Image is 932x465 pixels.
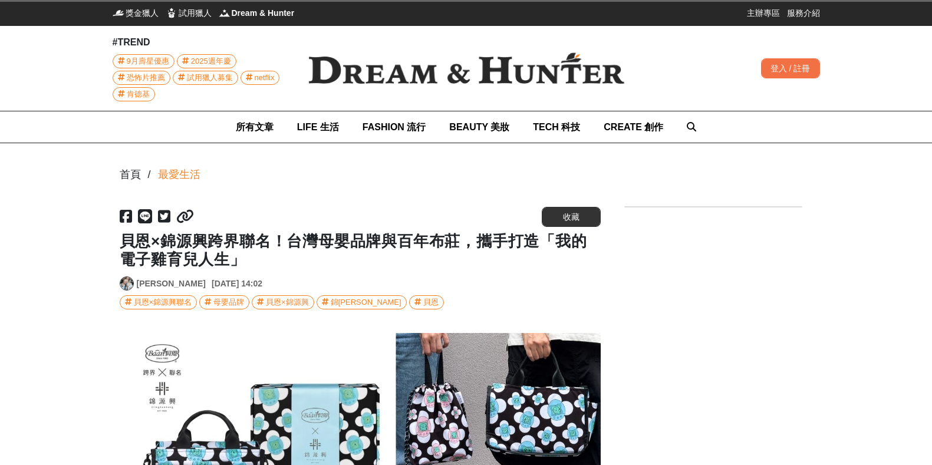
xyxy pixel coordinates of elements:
[158,167,200,183] a: 最愛生活
[134,296,192,309] div: 貝恩×錦源興聯名
[113,71,170,85] a: 恐怖片推薦
[423,296,439,309] div: 貝恩
[747,7,780,19] a: 主辦專區
[113,7,159,19] a: 獎金獵人獎金獵人
[363,122,426,132] span: FASHION 流行
[604,122,663,132] span: CREATE 創作
[120,232,601,269] h1: 貝恩×錦源興跨界聯名！台灣母嬰品牌與百年布莊，攜手打造「我的電子雞育兒人生」
[787,7,820,19] a: 服務介紹
[127,55,169,68] span: 9月壽星優惠
[166,7,177,19] img: 試用獵人
[289,34,643,103] img: Dream & Hunter
[148,167,151,183] div: /
[179,7,212,19] span: 試用獵人
[166,7,212,19] a: 試用獵人試用獵人
[266,296,309,309] div: 貝恩×錦源興
[127,88,150,101] span: 肯德基
[137,278,206,290] a: [PERSON_NAME]
[604,111,663,143] a: CREATE 創作
[177,54,236,68] a: 2025週年慶
[199,295,249,309] a: 母嬰品牌
[533,122,580,132] span: TECH 科技
[297,111,339,143] a: LIFE 生活
[191,55,231,68] span: 2025週年慶
[241,71,280,85] a: netflix
[252,295,314,309] a: 貝恩×錦源興
[232,7,295,19] span: Dream & Hunter
[212,278,262,290] div: [DATE] 14:02
[761,58,820,78] div: 登入 / 註冊
[542,207,601,227] button: 收藏
[363,111,426,143] a: FASHION 流行
[236,122,274,132] span: 所有文章
[173,71,238,85] a: 試用獵人募集
[127,71,165,84] span: 恐怖片推薦
[126,7,159,19] span: 獎金獵人
[120,276,134,291] a: Avatar
[113,54,174,68] a: 9月壽星優惠
[187,71,233,84] span: 試用獵人募集
[236,111,274,143] a: 所有文章
[255,71,275,84] span: netflix
[219,7,230,19] img: Dream & Hunter
[317,295,407,309] a: 錦[PERSON_NAME]
[533,111,580,143] a: TECH 科技
[449,122,509,132] span: BEAUTY 美妝
[120,277,133,290] img: Avatar
[113,87,155,101] a: 肯德基
[449,111,509,143] a: BEAUTY 美妝
[213,296,244,309] div: 母嬰品牌
[331,296,401,309] div: 錦[PERSON_NAME]
[120,167,141,183] div: 首頁
[113,7,124,19] img: 獎金獵人
[113,35,289,50] div: #TREND
[120,295,197,309] a: 貝恩×錦源興聯名
[297,122,339,132] span: LIFE 生活
[409,295,444,309] a: 貝恩
[219,7,295,19] a: Dream & HunterDream & Hunter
